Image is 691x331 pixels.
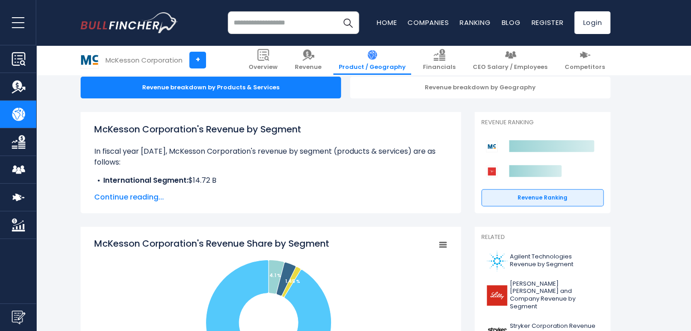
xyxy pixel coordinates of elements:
a: Revenue [289,45,327,75]
a: Competitors [559,45,610,75]
img: MCK logo [81,51,98,68]
a: Ranking [460,18,490,27]
a: Revenue Ranking [481,189,604,206]
p: Revenue Ranking [481,119,604,127]
tspan: 4.1 % [269,272,281,279]
span: Competitors [565,63,605,71]
img: McKesson Corporation competitors logo [486,141,498,152]
img: Cardinal Health competitors logo [486,165,498,177]
button: Search [336,11,359,34]
tspan: 1.45 % [285,278,300,285]
span: Overview [249,63,278,71]
div: Revenue breakdown by Products & Services [81,77,341,98]
div: Revenue breakdown by Geography [350,77,610,98]
a: Register [531,18,563,27]
a: Home [377,18,397,27]
a: Companies [408,18,449,27]
span: [PERSON_NAME] [PERSON_NAME] and Company Revenue by Segment [510,280,598,311]
a: Login [574,11,610,34]
a: Product / Geography [333,45,411,75]
span: Revenue [295,63,322,71]
p: In fiscal year [DATE], McKesson Corporation's revenue by segment (products & services) are as fol... [94,146,447,168]
a: Financials [417,45,461,75]
span: CEO Salary / Employees [473,63,547,71]
span: Financials [423,63,456,71]
a: Overview [243,45,283,75]
b: International Segment: [103,175,188,185]
span: Product / Geography [339,63,406,71]
span: Continue reading... [94,192,447,203]
a: [PERSON_NAME] [PERSON_NAME] and Company Revenue by Segment [481,278,604,313]
a: + [189,52,206,68]
tspan: McKesson Corporation's Revenue Share by Segment [94,237,329,250]
img: LLY logo [487,285,507,306]
a: CEO Salary / Employees [467,45,553,75]
li: $14.72 B [94,175,447,186]
img: A logo [487,251,507,271]
a: Blog [501,18,520,27]
p: Related [481,234,604,241]
a: Go to homepage [81,12,178,33]
img: bullfincher logo [81,12,178,33]
span: Agilent Technologies Revenue by Segment [510,253,598,268]
div: McKesson Corporation [106,55,182,65]
a: Agilent Technologies Revenue by Segment [481,248,604,273]
h1: McKesson Corporation's Revenue by Segment [94,122,447,136]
